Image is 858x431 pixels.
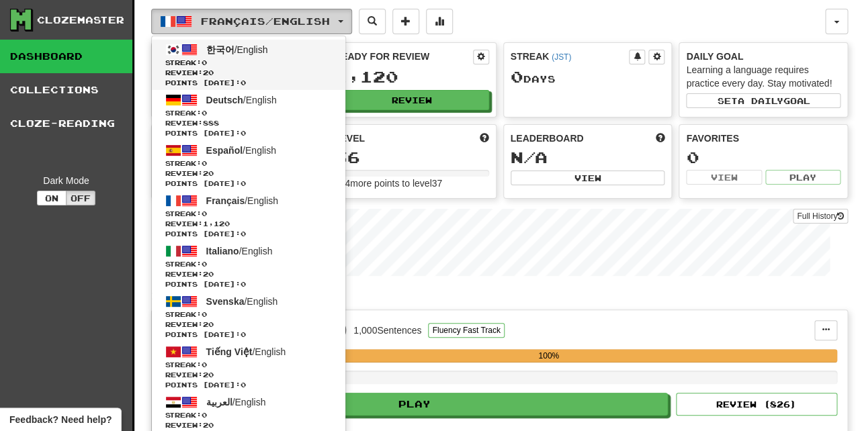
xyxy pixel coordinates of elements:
button: Seta dailygoal [686,93,841,108]
a: (JST) [552,52,571,62]
span: 0 [202,209,207,218]
span: 0 [202,58,207,66]
span: Review: 888 [165,118,332,128]
span: / English [206,397,266,408]
a: Italiano/EnglishStreak:0 Review:20Points [DATE]:0 [152,241,345,291]
div: 744 more points to level 37 [335,177,489,190]
span: Español [206,145,243,156]
span: Streak: [165,259,332,269]
a: Español/EnglishStreak:0 Review:20Points [DATE]:0 [152,140,345,191]
a: Français/EnglishStreak:0 Review:1,120Points [DATE]:0 [152,191,345,241]
button: View [511,171,665,185]
span: Streak: [165,410,332,420]
div: Favorites [686,132,841,145]
span: / English [206,346,286,357]
span: 0 [511,67,523,86]
span: Score more points to level up [480,132,489,145]
div: Streak [511,50,630,63]
span: This week in points, UTC [655,132,664,145]
a: 한국어/EnglishStreak:0 Review:20Points [DATE]:0 [152,40,345,90]
span: Italiano [206,246,239,256]
span: Review: 20 [165,420,332,430]
span: N/A [511,148,548,166]
span: Streak: [165,158,332,169]
span: 0 [202,411,207,419]
button: On [37,191,67,205]
a: Tiếng Việt/EnglishStreak:0 Review:20Points [DATE]:0 [152,342,345,392]
button: Review (826) [676,393,837,416]
span: Open feedback widget [9,413,112,426]
span: / English [206,145,276,156]
span: Streak: [165,209,332,219]
button: Review [335,90,489,110]
span: / English [206,44,268,55]
span: Streak: [165,108,332,118]
span: Tiếng Việt [206,346,253,357]
span: Review: 1,120 [165,219,332,229]
button: View [686,170,761,185]
span: / English [206,246,273,256]
div: Clozemaster [37,13,124,27]
span: Streak: [165,58,332,68]
span: Points [DATE]: 0 [165,279,332,289]
button: Off [66,191,95,205]
span: Level [335,132,365,145]
div: Daily Goal [686,50,841,63]
div: 1,120 [335,68,489,85]
span: Points [DATE]: 0 [165,78,332,88]
a: Deutsch/EnglishStreak:0 Review:888Points [DATE]:0 [152,90,345,140]
span: 0 [202,310,207,318]
div: 100% [260,349,837,363]
span: Points [DATE]: 0 [165,179,332,189]
a: Full History [793,209,848,224]
span: Points [DATE]: 0 [165,229,332,239]
span: 0 [202,361,207,369]
a: Svenska/EnglishStreak:0 Review:20Points [DATE]:0 [152,291,345,342]
span: Points [DATE]: 0 [165,330,332,340]
span: Français [206,195,245,206]
span: Review: 20 [165,269,332,279]
div: Ready for Review [335,50,473,63]
span: 0 [202,109,207,117]
span: a daily [737,96,783,105]
span: 0 [202,159,207,167]
span: العربية [206,397,232,408]
button: Play [162,393,668,416]
span: Review: 20 [165,370,332,380]
button: Search sentences [359,9,386,34]
div: Learning a language requires practice every day. Stay motivated! [686,63,841,90]
span: Points [DATE]: 0 [165,128,332,138]
div: 0 [686,149,841,166]
button: Fluency Fast Track [428,323,504,338]
span: / English [206,195,278,206]
span: Review: 20 [165,320,332,330]
div: Day s [511,68,665,86]
div: 36 [335,149,489,166]
span: Review: 20 [165,169,332,179]
span: Review: 20 [165,68,332,78]
span: 0 [202,260,207,268]
span: Svenska [206,296,245,307]
button: More stats [426,9,453,34]
span: Deutsch [206,95,243,105]
p: In Progress [151,289,848,303]
span: Streak: [165,309,332,320]
button: Play [765,170,841,185]
div: Dark Mode [10,174,122,187]
button: Français/English [151,9,352,34]
span: Points [DATE]: 0 [165,380,332,390]
span: / English [206,296,278,307]
span: / English [206,95,277,105]
button: Add sentence to collection [392,9,419,34]
span: 한국어 [206,44,234,55]
span: Leaderboard [511,132,584,145]
div: 1,000 Sentences [353,324,421,337]
span: Français / English [201,15,330,27]
span: Streak: [165,360,332,370]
